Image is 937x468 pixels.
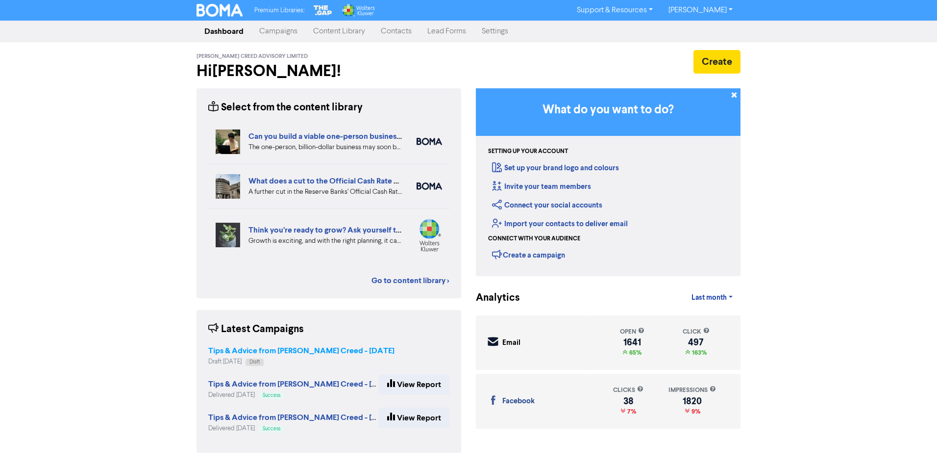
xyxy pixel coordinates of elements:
[208,424,379,433] div: Delivered [DATE]
[814,362,937,468] iframe: Chat Widget
[691,293,727,302] span: Last month
[263,393,280,398] span: Success
[690,408,700,416] span: 9%
[208,414,395,422] a: Tips & Advice from [PERSON_NAME] Creed - [DATE]
[373,22,419,41] a: Contacts
[502,396,535,407] div: Facebook
[379,374,449,395] a: View Report
[569,2,661,18] a: Support & Resources
[248,131,403,141] a: Can you build a viable one-person business?
[248,176,478,186] a: What does a cut to the Official Cash Rate mean for your business?
[249,360,260,364] span: Draft
[417,219,442,252] img: wolters_kluwer
[305,22,373,41] a: Content Library
[208,100,363,115] div: Select from the content library
[684,288,740,308] a: Last month
[492,163,619,173] a: Set up your brand logo and colours
[208,346,395,356] strong: Tips & Advice from [PERSON_NAME] Creed - [DATE]
[488,147,568,156] div: Setting up your account
[683,338,710,346] div: 497
[248,236,402,246] div: Growth is exciting, and with the right planning, it can be a turning point for your business. Her...
[208,357,395,366] div: Draft [DATE]
[371,275,449,286] a: Go to content library >
[627,349,641,357] span: 65%
[417,138,442,145] img: boma
[341,4,374,17] img: Wolters Kluwer
[263,426,280,431] span: Success
[620,338,644,346] div: 1641
[208,390,379,400] div: Delivered [DATE]
[668,386,716,395] div: impressions
[208,413,395,422] strong: Tips & Advice from [PERSON_NAME] Creed - [DATE]
[208,381,395,389] a: Tips & Advice from [PERSON_NAME] Creed - [DATE]
[476,88,740,276] div: Getting Started in BOMA
[254,7,304,14] span: Premium Libraries:
[625,408,636,416] span: 7%
[248,187,402,197] div: A further cut in the Reserve Banks’ Official Cash Rate sounds like good news. But what’s the real...
[248,142,402,153] div: The one-person, billion-dollar business may soon become a reality. But what are the pros and cons...
[248,225,472,235] a: Think you’re ready to grow? Ask yourself these 4 questions first.
[661,2,740,18] a: [PERSON_NAME]
[197,53,308,60] span: [PERSON_NAME] Creed Advisory Limited
[251,22,305,41] a: Campaigns
[613,386,643,395] div: clicks
[613,397,643,405] div: 38
[620,327,644,337] div: open
[492,182,591,191] a: Invite your team members
[208,322,304,337] div: Latest Campaigns
[476,290,508,306] div: Analytics
[208,347,395,355] a: Tips & Advice from [PERSON_NAME] Creed - [DATE]
[488,234,580,243] div: Connect with your audience
[492,201,602,210] a: Connect your social accounts
[208,379,395,389] strong: Tips & Advice from [PERSON_NAME] Creed - [DATE]
[197,4,243,17] img: BOMA Logo
[417,182,442,190] img: boma
[668,397,716,405] div: 1820
[683,327,710,337] div: click
[502,338,520,349] div: Email
[690,349,707,357] span: 163%
[492,219,628,229] a: Import your contacts to deliver email
[419,22,474,41] a: Lead Forms
[474,22,516,41] a: Settings
[312,4,334,17] img: The Gap
[491,103,726,117] h3: What do you want to do?
[197,22,251,41] a: Dashboard
[693,50,740,74] button: Create
[492,247,565,262] div: Create a campaign
[379,408,449,428] a: View Report
[197,62,461,80] h2: Hi [PERSON_NAME] !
